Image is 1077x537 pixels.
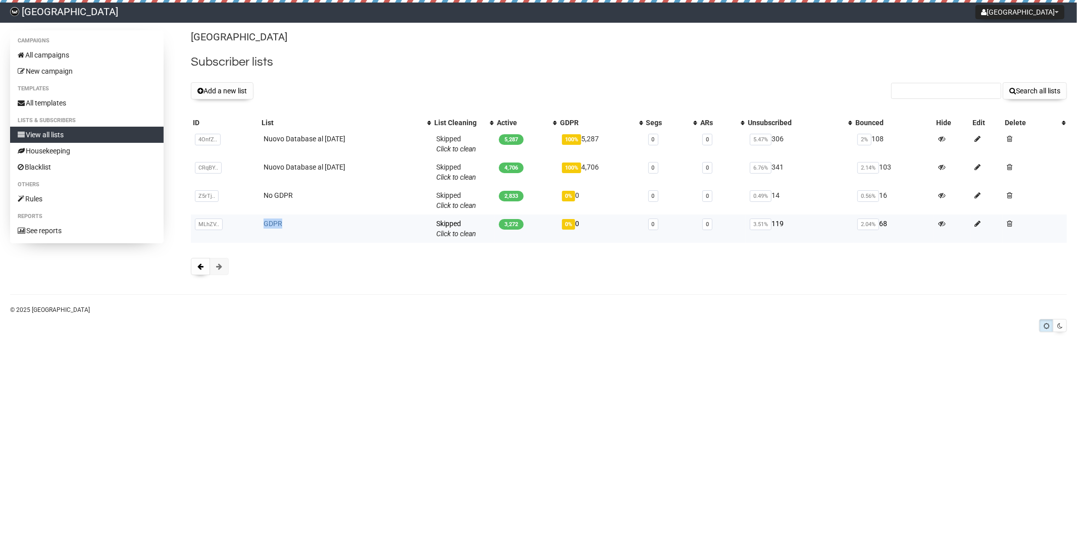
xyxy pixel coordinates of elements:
div: List [262,118,422,128]
td: 341 [746,158,853,186]
span: Skipped [436,163,476,181]
td: 119 [746,214,853,243]
th: ID: No sort applied, sorting is disabled [191,116,260,130]
div: Edit [973,118,1001,128]
a: Click to clean [436,201,476,209]
div: ARs [700,118,736,128]
span: 5.47% [750,134,772,145]
img: 4f4ef03053165e880dc35263d9f96771 [10,7,19,16]
a: No GDPR [264,191,293,199]
th: Hide: No sort applied, sorting is disabled [934,116,971,130]
div: Segs [646,118,689,128]
li: Lists & subscribers [10,115,164,127]
span: Skipped [436,191,476,209]
span: 100% [562,134,581,145]
a: Housekeeping [10,143,164,159]
a: 0 [652,221,655,228]
p: © 2025 [GEOGRAPHIC_DATA] [10,304,1067,315]
td: 0 [558,186,644,214]
span: 3.51% [750,219,772,230]
th: ARs: No sort applied, activate to apply an ascending sort [698,116,746,130]
a: 0 [652,136,655,143]
span: 0% [562,191,575,201]
a: Blacklist [10,159,164,175]
a: Click to clean [436,145,476,153]
span: 100% [562,163,581,173]
div: Active [497,118,548,128]
a: 0 [652,165,655,171]
td: 4,706 [558,158,644,186]
div: Bounced [855,118,932,128]
a: View all lists [10,127,164,143]
a: See reports [10,223,164,239]
a: Click to clean [436,173,476,181]
a: Rules [10,191,164,207]
div: Hide [936,118,969,128]
span: 2.14% [857,162,879,174]
th: List Cleaning: No sort applied, activate to apply an ascending sort [432,116,495,130]
th: Unsubscribed: No sort applied, activate to apply an ascending sort [746,116,853,130]
td: 103 [853,158,934,186]
li: Others [10,179,164,191]
div: Unsubscribed [748,118,843,128]
a: GDPR [264,220,282,228]
span: 2.04% [857,219,879,230]
button: Add a new list [191,82,253,99]
span: 2% [857,134,871,145]
a: Click to clean [436,230,476,238]
td: 5,287 [558,130,644,158]
span: 4,706 [499,163,524,173]
th: Edit: No sort applied, sorting is disabled [971,116,1003,130]
td: 0 [558,214,644,243]
div: GDPR [560,118,634,128]
th: Segs: No sort applied, activate to apply an ascending sort [644,116,699,130]
a: Nuovo Database al [DATE] [264,135,345,143]
div: ID [193,118,258,128]
div: Delete [1005,118,1057,128]
th: GDPR: No sort applied, activate to apply an ascending sort [558,116,644,130]
span: CRqBY.. [195,162,222,174]
td: 68 [853,214,934,243]
a: 0 [706,136,709,143]
span: Skipped [436,135,476,153]
td: 14 [746,186,853,214]
a: All templates [10,95,164,111]
a: 0 [652,193,655,199]
span: Skipped [436,220,476,238]
span: 5,287 [499,134,524,145]
p: [GEOGRAPHIC_DATA] [191,30,1067,44]
span: Z5rTj.. [195,190,219,202]
td: 306 [746,130,853,158]
a: All campaigns [10,47,164,63]
li: Templates [10,83,164,95]
span: 0.49% [750,190,772,202]
th: Bounced: No sort applied, sorting is disabled [853,116,934,130]
span: 2,833 [499,191,524,201]
div: List Cleaning [434,118,485,128]
a: 0 [706,165,709,171]
span: 0.56% [857,190,879,202]
span: 4OnfZ.. [195,134,221,145]
li: Reports [10,210,164,223]
th: Active: No sort applied, activate to apply an ascending sort [495,116,558,130]
a: Nuovo Database al [DATE] [264,163,345,171]
button: Search all lists [1003,82,1067,99]
span: 3,272 [499,219,524,230]
span: 0% [562,219,575,230]
span: 6.76% [750,162,772,174]
li: Campaigns [10,35,164,47]
th: Delete: No sort applied, activate to apply an ascending sort [1003,116,1067,130]
td: 16 [853,186,934,214]
th: List: No sort applied, activate to apply an ascending sort [260,116,432,130]
td: 108 [853,130,934,158]
a: 0 [706,221,709,228]
span: MLhZV.. [195,219,223,230]
button: [GEOGRAPHIC_DATA] [976,5,1064,19]
a: 0 [706,193,709,199]
h2: Subscriber lists [191,53,1067,71]
a: New campaign [10,63,164,79]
